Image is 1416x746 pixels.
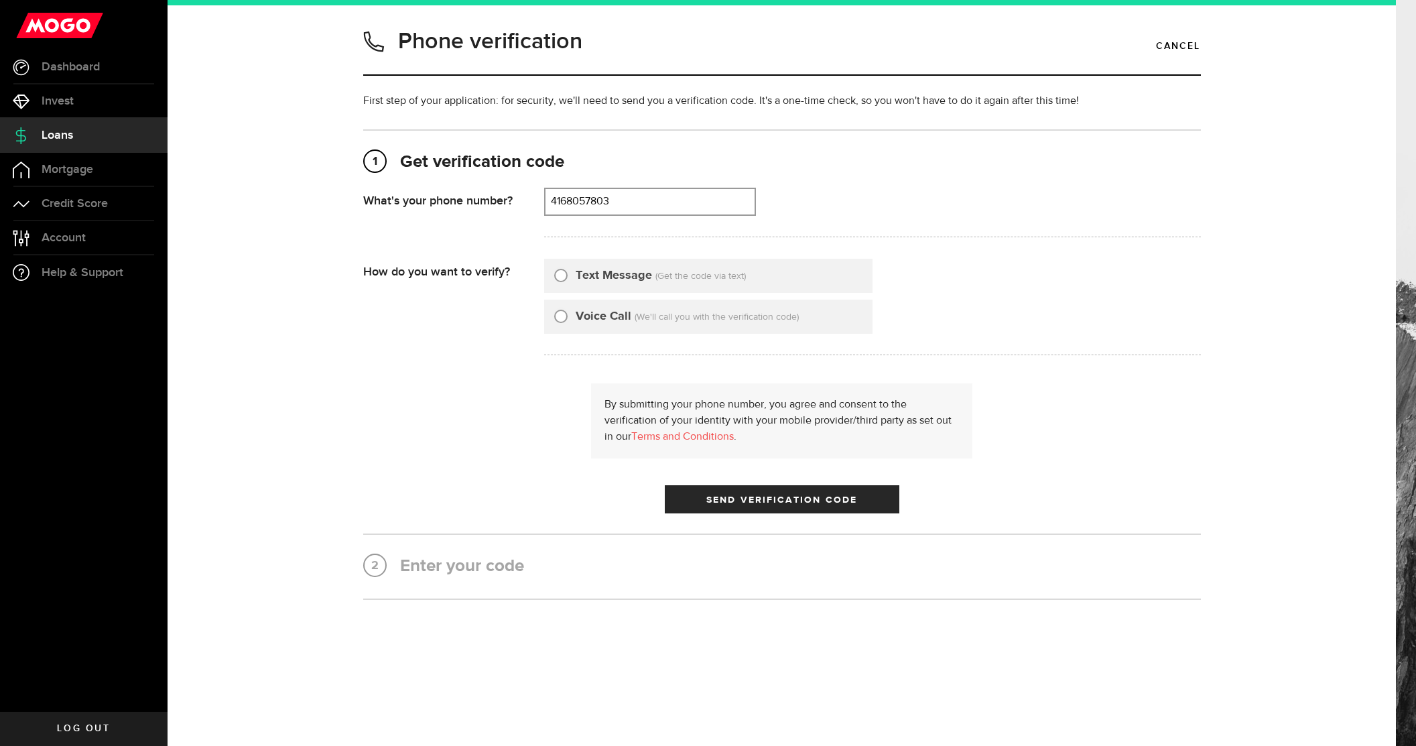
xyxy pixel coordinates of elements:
[363,259,544,279] div: How do you want to verify?
[57,724,110,733] span: Log out
[365,555,385,576] span: 2
[11,5,51,46] button: Open LiveChat chat widget
[635,312,799,322] span: (We'll call you with the verification code)
[365,151,385,172] span: 1
[42,61,100,73] span: Dashboard
[576,308,631,326] label: Voice Call
[554,308,568,321] input: Voice Call
[398,24,582,59] h1: Phone verification
[363,93,1201,109] p: First step of your application: for security, we'll need to send you a verification code. It's a ...
[665,485,899,513] button: Send Verification Code
[42,95,74,107] span: Invest
[655,271,746,281] span: (Get the code via text)
[42,232,86,244] span: Account
[706,495,857,505] span: Send Verification Code
[363,188,544,208] div: What's your phone number?
[42,267,123,279] span: Help & Support
[631,432,734,442] a: Terms and Conditions
[363,151,1201,174] h2: Get verification code
[363,555,1201,578] h2: Enter your code
[554,267,568,280] input: Text Message
[591,383,972,458] div: By submitting your phone number, you agree and consent to the verification of your identity with ...
[576,267,652,285] label: Text Message
[42,198,108,210] span: Credit Score
[1156,35,1200,58] a: Cancel
[42,129,73,141] span: Loans
[42,164,93,176] span: Mortgage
